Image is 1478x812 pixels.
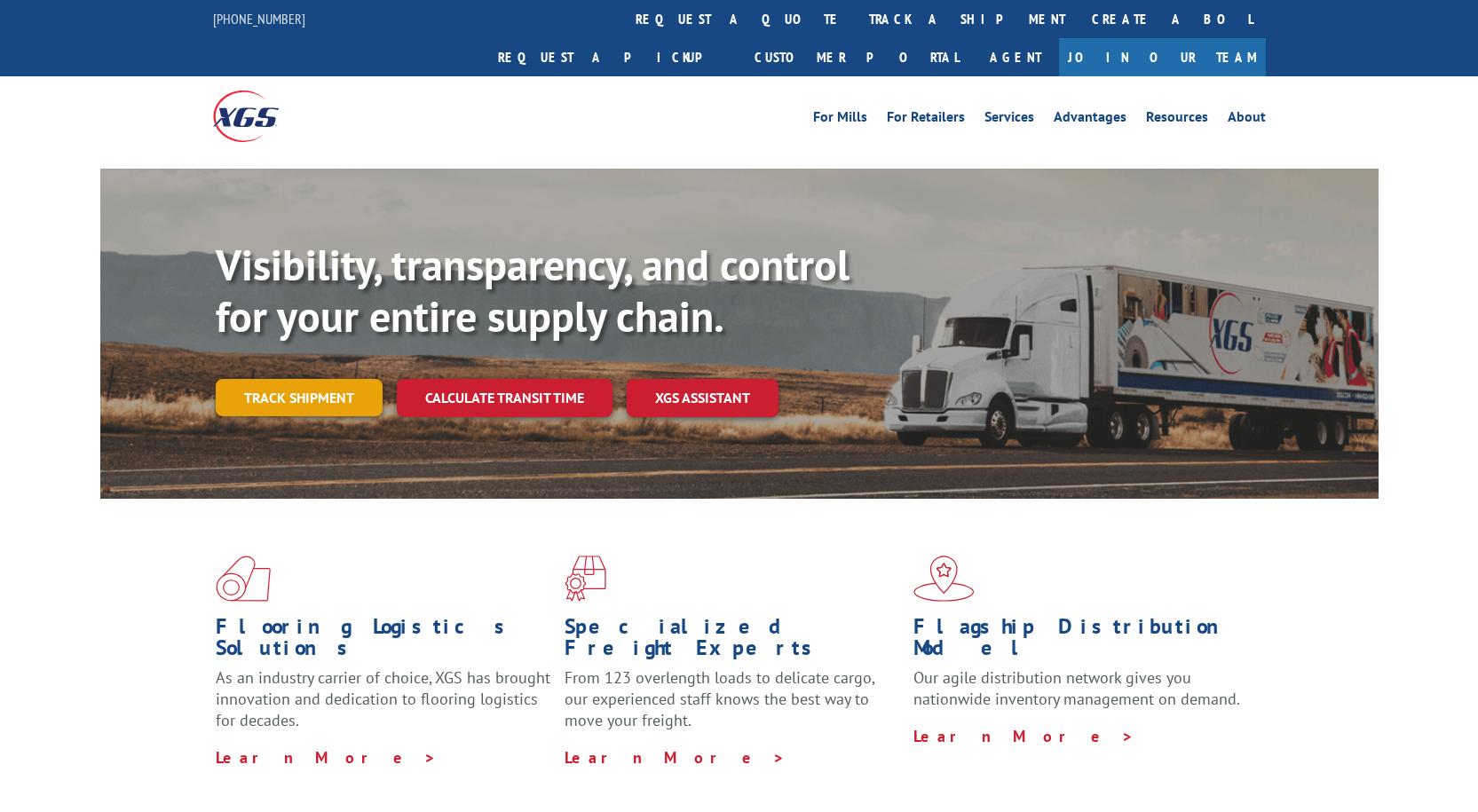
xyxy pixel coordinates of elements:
a: XGS ASSISTANT [627,379,779,417]
a: Learn More > [913,726,1134,746]
a: Learn More > [216,747,437,768]
p: From 123 overlength loads to delicate cargo, our experienced staff knows the best way to move you... [565,667,900,746]
img: xgs-icon-total-supply-chain-intelligence-red [216,556,271,602]
a: Request a pickup [485,38,741,76]
a: Services [984,110,1034,130]
a: Calculate transit time [397,379,613,417]
h1: Flagship Distribution Model [913,616,1249,667]
a: Advantages [1054,110,1126,130]
a: About [1228,110,1266,130]
a: Agent [972,38,1059,76]
a: Resources [1146,110,1208,130]
span: Our agile distribution network gives you nationwide inventory management on demand. [913,667,1240,709]
b: Visibility, transparency, and control for your entire supply chain. [216,237,850,343]
a: Track shipment [216,379,383,416]
a: Learn More > [565,747,786,768]
a: Customer Portal [741,38,972,76]
a: [PHONE_NUMBER] [213,10,305,28]
h1: Specialized Freight Experts [565,616,900,667]
h1: Flooring Logistics Solutions [216,616,551,667]
span: As an industry carrier of choice, XGS has brought innovation and dedication to flooring logistics... [216,667,550,730]
img: xgs-icon-focused-on-flooring-red [565,556,606,602]
a: Join Our Team [1059,38,1266,76]
img: xgs-icon-flagship-distribution-model-red [913,556,975,602]
a: For Retailers [887,110,965,130]
a: For Mills [813,110,867,130]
